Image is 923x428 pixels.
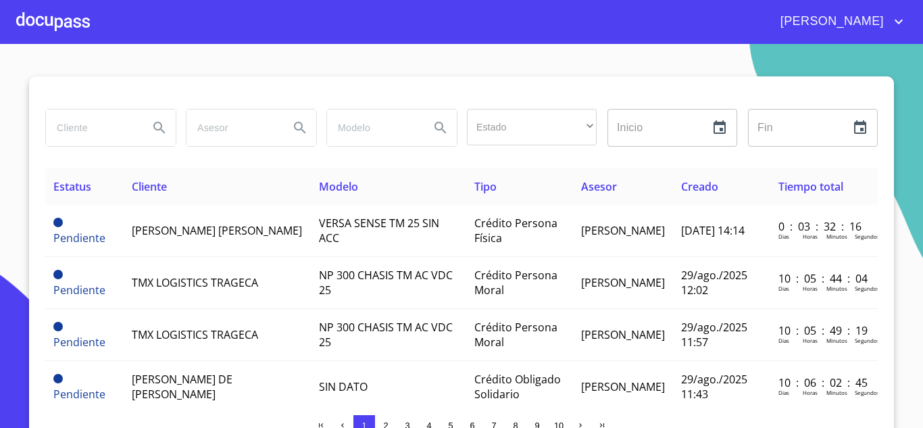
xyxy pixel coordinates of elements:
[803,233,818,240] p: Horas
[681,268,747,298] span: 29/ago./2025 12:02
[681,223,745,238] span: [DATE] 14:14
[132,372,232,402] span: [PERSON_NAME] DE [PERSON_NAME]
[132,179,167,194] span: Cliente
[778,233,789,240] p: Dias
[778,323,870,338] p: 10 : 05 : 49 : 19
[826,389,847,396] p: Minutos
[186,110,278,146] input: search
[474,179,497,194] span: Tipo
[778,179,843,194] span: Tiempo total
[855,285,880,292] p: Segundos
[319,216,439,245] span: VERSA SENSE TM 25 SIN ACC
[826,233,847,240] p: Minutos
[53,335,105,350] span: Pendiente
[778,271,870,286] p: 10 : 05 : 44 : 04
[53,387,105,402] span: Pendiente
[803,337,818,344] p: Horas
[855,337,880,344] p: Segundos
[46,110,138,146] input: search
[284,112,316,144] button: Search
[778,337,789,344] p: Dias
[826,337,847,344] p: Minutos
[681,320,747,350] span: 29/ago./2025 11:57
[474,320,557,350] span: Crédito Persona Moral
[778,389,789,396] p: Dias
[424,112,457,144] button: Search
[143,112,176,144] button: Search
[132,275,258,290] span: TMX LOGISTICS TRAGECA
[581,179,617,194] span: Asesor
[778,285,789,292] p: Dias
[855,233,880,240] p: Segundos
[53,218,63,227] span: Pendiente
[474,216,557,245] span: Crédito Persona Física
[681,179,718,194] span: Creado
[467,109,597,145] div: ​
[319,320,453,350] span: NP 300 CHASIS TM AC VDC 25
[803,285,818,292] p: Horas
[53,231,105,245] span: Pendiente
[53,374,63,383] span: Pendiente
[803,389,818,396] p: Horas
[474,372,561,402] span: Crédito Obligado Solidario
[778,219,870,234] p: 0 : 03 : 32 : 16
[681,372,747,402] span: 29/ago./2025 11:43
[327,110,419,146] input: search
[474,268,557,298] span: Crédito Persona Moral
[53,179,91,194] span: Estatus
[855,389,880,396] p: Segundos
[581,327,665,342] span: [PERSON_NAME]
[53,270,63,279] span: Pendiente
[53,283,105,298] span: Pendiente
[53,322,63,331] span: Pendiente
[132,327,258,342] span: TMX LOGISTICS TRAGECA
[770,11,891,32] span: [PERSON_NAME]
[581,223,665,238] span: [PERSON_NAME]
[826,285,847,292] p: Minutos
[581,379,665,394] span: [PERSON_NAME]
[778,375,870,390] p: 10 : 06 : 02 : 45
[581,275,665,290] span: [PERSON_NAME]
[132,223,302,238] span: [PERSON_NAME] [PERSON_NAME]
[319,268,453,298] span: NP 300 CHASIS TM AC VDC 25
[770,11,907,32] button: account of current user
[319,179,358,194] span: Modelo
[319,379,368,394] span: SIN DATO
